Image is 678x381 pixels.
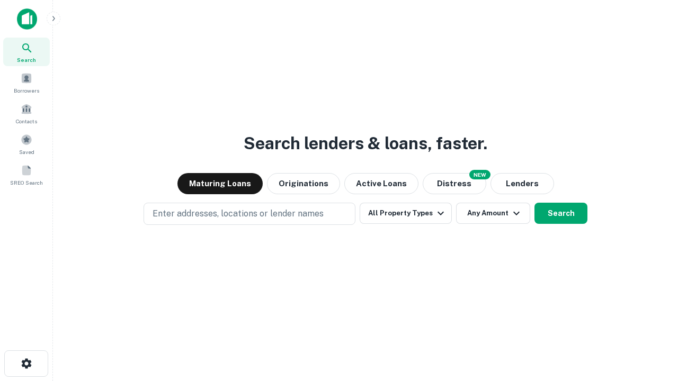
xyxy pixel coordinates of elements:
[17,8,37,30] img: capitalize-icon.png
[144,203,355,225] button: Enter addresses, locations or lender names
[344,173,418,194] button: Active Loans
[3,130,50,158] a: Saved
[17,56,36,64] span: Search
[177,173,263,194] button: Maturing Loans
[360,203,452,224] button: All Property Types
[3,99,50,128] a: Contacts
[10,178,43,187] span: SREO Search
[3,38,50,66] a: Search
[3,68,50,97] a: Borrowers
[16,117,37,125] span: Contacts
[490,173,554,194] button: Lenders
[244,131,487,156] h3: Search lenders & loans, faster.
[3,160,50,189] a: SREO Search
[423,173,486,194] button: Search distressed loans with lien and other non-mortgage details.
[534,203,587,224] button: Search
[14,86,39,95] span: Borrowers
[19,148,34,156] span: Saved
[456,203,530,224] button: Any Amount
[625,296,678,347] iframe: Chat Widget
[469,170,490,179] div: NEW
[153,207,324,220] p: Enter addresses, locations or lender names
[267,173,340,194] button: Originations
